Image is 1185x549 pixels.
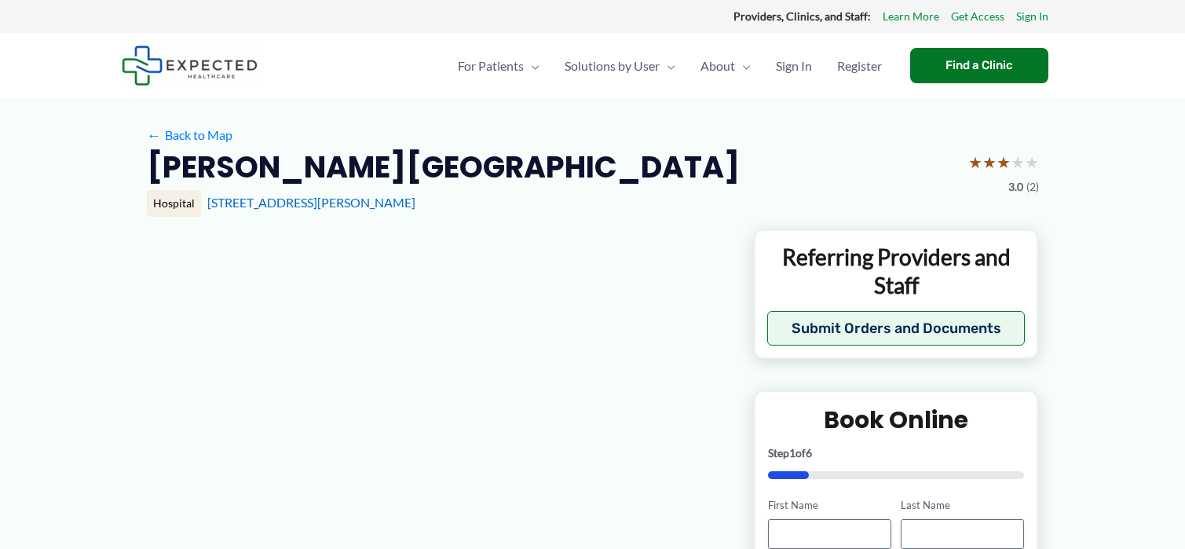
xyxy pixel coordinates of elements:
h2: [PERSON_NAME][GEOGRAPHIC_DATA] [147,148,740,186]
a: Sign In [763,38,825,93]
h2: Book Online [768,404,1025,435]
span: ★ [968,148,982,177]
span: ★ [1011,148,1025,177]
p: Step of [768,448,1025,459]
span: (2) [1026,177,1039,197]
a: For PatientsMenu Toggle [445,38,552,93]
strong: Providers, Clinics, and Staff: [733,9,871,23]
a: Find a Clinic [910,48,1048,83]
span: Menu Toggle [524,38,539,93]
label: First Name [768,498,891,513]
a: ←Back to Map [147,123,232,147]
label: Last Name [901,498,1024,513]
a: Solutions by UserMenu Toggle [552,38,688,93]
span: 6 [806,446,812,459]
img: Expected Healthcare Logo - side, dark font, small [122,46,258,86]
div: Hospital [147,190,201,217]
span: ← [147,127,162,142]
span: Menu Toggle [660,38,675,93]
span: Sign In [776,38,812,93]
span: For Patients [458,38,524,93]
span: Solutions by User [565,38,660,93]
a: Learn More [883,6,939,27]
span: ★ [1025,148,1039,177]
span: Menu Toggle [735,38,751,93]
span: 3.0 [1008,177,1023,197]
a: Get Access [951,6,1004,27]
a: Sign In [1016,6,1048,27]
p: Referring Providers and Staff [767,243,1026,300]
span: Register [837,38,882,93]
a: [STREET_ADDRESS][PERSON_NAME] [207,195,415,210]
span: 1 [789,446,795,459]
span: About [700,38,735,93]
nav: Primary Site Navigation [445,38,894,93]
span: ★ [982,148,997,177]
a: AboutMenu Toggle [688,38,763,93]
span: ★ [997,148,1011,177]
button: Submit Orders and Documents [767,311,1026,346]
a: Register [825,38,894,93]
